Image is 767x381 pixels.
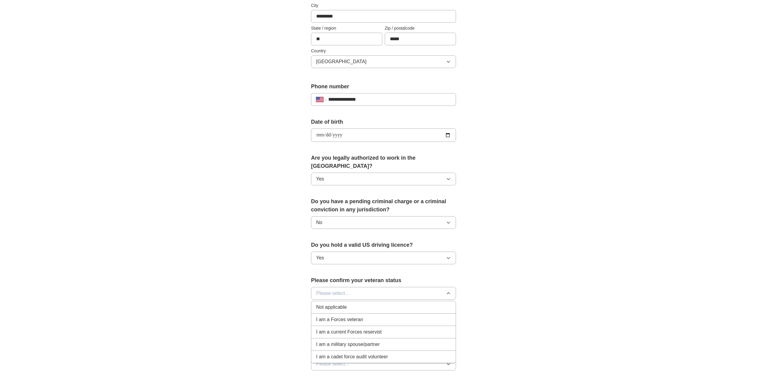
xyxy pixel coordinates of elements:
label: Phone number [311,83,456,91]
button: [GEOGRAPHIC_DATA] [311,55,456,68]
span: I am a current Forces reservist [316,328,382,336]
label: City [311,2,456,9]
label: Country [311,48,456,54]
button: Yes [311,173,456,185]
label: Do you have a pending criminal charge or a criminal conviction in any jurisdiction? [311,197,456,214]
span: I am a cadet force audit volunteer [316,353,388,360]
span: [GEOGRAPHIC_DATA] [316,58,367,65]
span: Yes [316,254,324,262]
label: Are you legally authorized to work in the [GEOGRAPHIC_DATA]? [311,154,456,170]
label: Date of birth [311,118,456,126]
label: Zip / postalcode [385,25,456,31]
button: Please select... [311,358,456,370]
span: Please select... [316,360,349,368]
label: Please confirm your veteran status [311,276,456,285]
span: Please select... [316,290,349,297]
button: No [311,216,456,229]
button: Please select... [311,287,456,300]
span: No [316,219,322,226]
span: Not applicable [316,304,347,311]
span: Yes [316,175,324,183]
label: Do you hold a valid US driving licence? [311,241,456,249]
button: Yes [311,252,456,264]
span: I am a military spouse/partner [316,341,380,348]
span: I am a Forces veteran [316,316,363,323]
label: State / region [311,25,382,31]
